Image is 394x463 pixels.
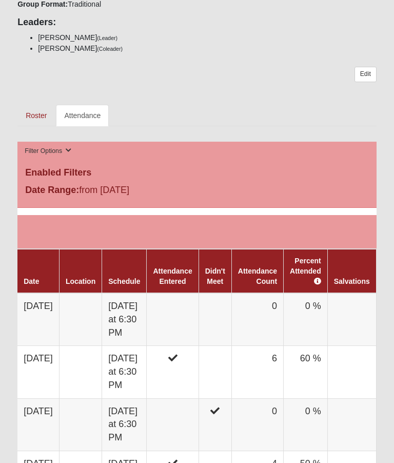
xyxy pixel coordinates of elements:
[102,346,147,398] td: [DATE] at 6:30 PM
[231,346,283,398] td: 6
[17,183,377,200] div: from [DATE]
[284,346,328,398] td: 60 %
[238,267,277,285] a: Attendance Count
[231,293,283,346] td: 0
[205,267,225,285] a: Didn't Meet
[354,67,377,82] a: Edit
[17,17,377,28] h4: Leaders:
[290,257,321,285] a: Percent Attended
[38,32,377,43] li: [PERSON_NAME]
[66,277,95,285] a: Location
[284,398,328,451] td: 0 %
[284,293,328,346] td: 0 %
[231,398,283,451] td: 0
[97,35,117,41] small: (Leader)
[97,46,123,52] small: (Coleader)
[22,146,74,157] button: Filter Options
[108,277,140,285] a: Schedule
[153,267,192,285] a: Attendance Entered
[38,43,377,54] li: [PERSON_NAME]
[17,293,59,346] td: [DATE]
[17,346,59,398] td: [DATE]
[24,277,39,285] a: Date
[56,105,109,126] a: Attendance
[17,105,55,126] a: Roster
[25,167,369,179] h4: Enabled Filters
[25,183,79,197] label: Date Range:
[17,398,59,451] td: [DATE]
[327,249,376,293] th: Salvations
[102,293,147,346] td: [DATE] at 6:30 PM
[102,398,147,451] td: [DATE] at 6:30 PM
